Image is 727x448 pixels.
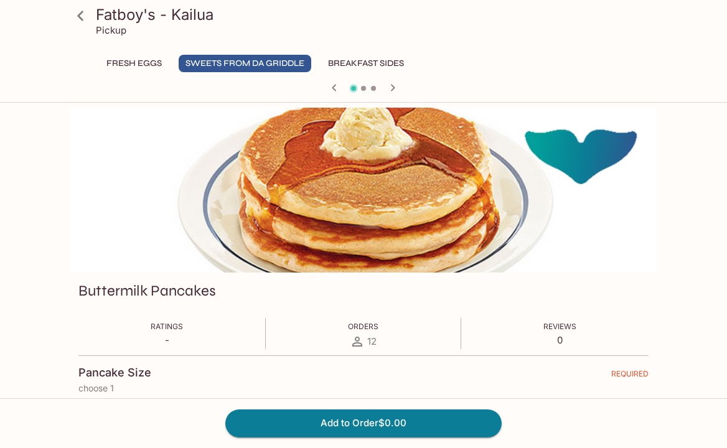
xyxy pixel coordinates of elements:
button: Add to Order$0.00 [225,409,502,437]
p: - [151,334,183,346]
h3: Buttermilk Pancakes [78,281,216,301]
span: Reviews [543,322,576,331]
span: Ratings [151,322,183,331]
span: 12 [367,335,377,347]
span: Orders [348,322,378,331]
h4: Pancake Size [78,366,151,380]
p: 0 [543,334,576,346]
button: BREAKFAST SIDES [321,55,411,72]
span: REQUIRED [611,369,649,383]
p: choose 1 [78,383,649,393]
p: Pickup [96,24,126,36]
div: Buttermilk Pancakes [70,108,657,273]
button: SWEETS FROM DA GRIDDLE [179,55,311,72]
button: FRESH EGGS [100,55,169,72]
h3: Fatboy's - Kailua [96,5,652,24]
